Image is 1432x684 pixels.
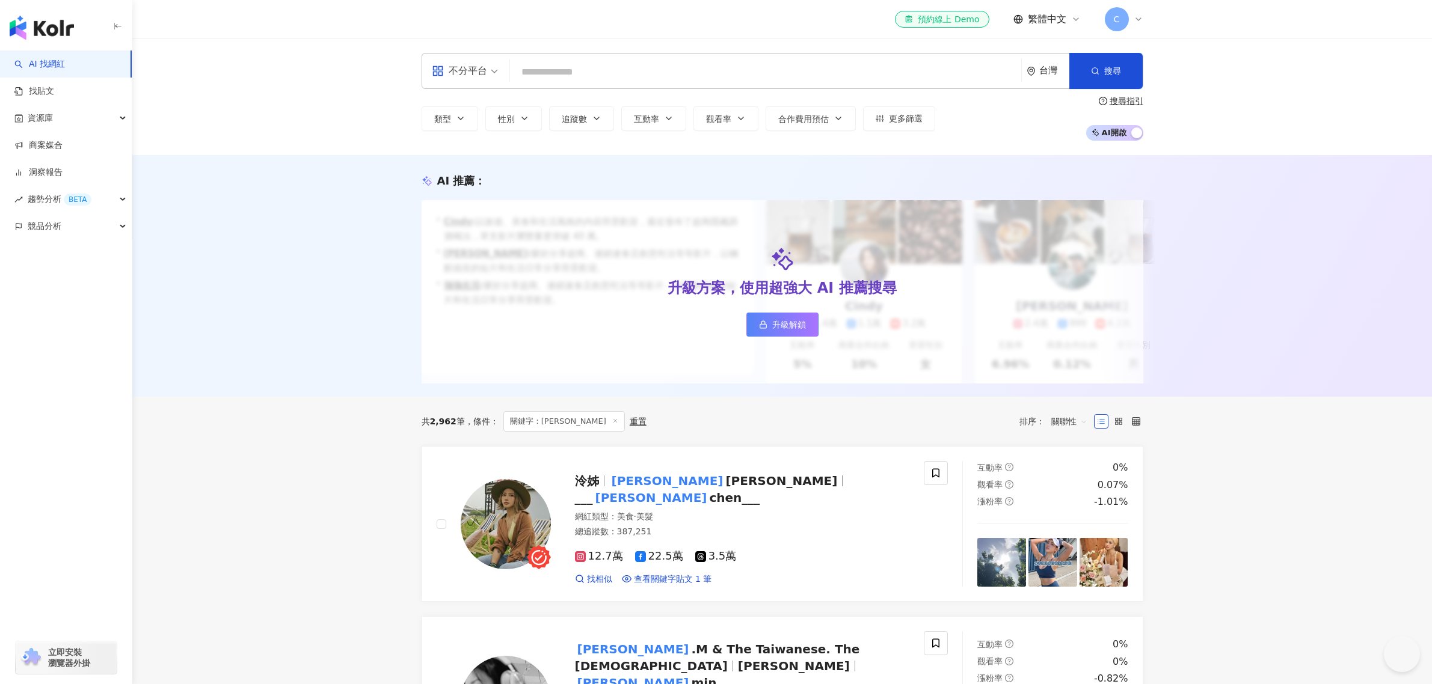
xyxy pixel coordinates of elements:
span: 觀看率 [977,480,1003,489]
span: 類型 [434,114,451,124]
span: 升級解鎖 [772,320,806,329]
span: · [634,511,636,521]
img: post-image [1080,538,1128,587]
a: 升級解鎖 [746,313,819,337]
span: 關聯性 [1051,412,1087,431]
span: 泠姊 [575,474,599,488]
div: 排序： [1019,412,1094,431]
a: searchAI 找網紅 [14,58,65,70]
div: 預約線上 Demo [905,13,979,25]
div: AI 推薦 ： [437,173,486,188]
span: question-circle [1005,463,1013,471]
button: 合作費用預估 [766,106,856,130]
span: [PERSON_NAME] [725,474,837,488]
div: 共 筆 [422,417,465,426]
span: question-circle [1005,497,1013,505]
a: chrome extension立即安裝 瀏覽器外掛 [16,641,117,674]
div: 不分平台 [432,61,487,81]
img: post-image [977,538,1026,587]
img: logo [10,16,74,40]
div: -1.01% [1094,495,1128,508]
mark: [PERSON_NAME] [593,488,710,507]
div: 重置 [630,417,647,426]
span: question-circle [1005,657,1013,665]
div: 0% [1113,638,1128,651]
span: appstore [432,65,444,77]
span: 22.5萬 [635,550,683,563]
iframe: Help Scout Beacon - Open [1384,636,1420,672]
mark: [PERSON_NAME] [575,640,692,659]
span: C [1114,13,1120,26]
span: 2,962 [430,417,456,426]
div: 總追蹤數 ： 387,251 [575,526,910,538]
a: 找貼文 [14,85,54,97]
span: 立即安裝 瀏覽器外掛 [48,647,90,668]
div: 0.07% [1098,478,1128,492]
a: 商案媒合 [14,139,63,151]
button: 性別 [485,106,542,130]
span: 追蹤數 [562,114,587,124]
span: 搜尋 [1104,66,1121,76]
span: 觀看率 [706,114,731,124]
span: 繁體中文 [1028,13,1066,26]
span: question-circle [1005,480,1013,489]
img: chrome extension [19,648,43,667]
img: post-image [1028,538,1077,587]
a: 查看關鍵字貼文 1 筆 [622,573,712,585]
span: question-circle [1005,640,1013,648]
span: 漲粉率 [977,496,1003,506]
div: 網紅類型 ： [575,511,910,523]
span: 觀看率 [977,656,1003,666]
span: 條件 ： [465,417,499,426]
button: 類型 [422,106,478,130]
span: 更多篩選 [889,114,923,123]
span: 查看關鍵字貼文 1 筆 [634,573,712,585]
span: question-circle [1005,674,1013,682]
span: 互動率 [977,640,1003,649]
span: 漲粉率 [977,673,1003,683]
span: 合作費用預估 [778,114,829,124]
span: 互動率 [977,463,1003,472]
button: 搜尋 [1069,53,1143,89]
div: 搜尋指引 [1110,96,1143,106]
div: 0% [1113,461,1128,474]
span: question-circle [1099,97,1107,105]
span: 性別 [498,114,515,124]
img: KOL Avatar [461,479,551,569]
a: 洞察報告 [14,166,63,179]
a: 預約線上 Demo [895,11,989,28]
span: 12.7萬 [575,550,623,563]
a: 找相似 [575,573,612,585]
div: 台灣 [1039,66,1069,76]
span: 競品分析 [28,213,61,240]
span: 關鍵字：[PERSON_NAME] [503,411,625,432]
button: 觀看率 [693,106,758,130]
button: 互動率 [621,106,686,130]
span: [PERSON_NAME] [738,659,850,673]
mark: [PERSON_NAME] [609,471,726,490]
span: 美髮 [636,511,653,521]
button: 追蹤數 [549,106,614,130]
span: 找相似 [587,573,612,585]
span: 美食 [617,511,634,521]
div: 0% [1113,655,1128,668]
span: environment [1027,67,1036,76]
span: 3.5萬 [695,550,737,563]
a: KOL Avatar泠姊[PERSON_NAME][PERSON_NAME]___[PERSON_NAME]chen___網紅類型：美食·美髮總追蹤數：387,25112.7萬22.5萬3.5萬... [422,446,1143,602]
span: 資源庫 [28,105,53,132]
div: BETA [64,194,91,206]
div: 升級方案，使用超強大 AI 推薦搜尋 [668,278,896,299]
span: ___ [575,490,593,505]
span: .M & The Taiwanese. The [DEMOGRAPHIC_DATA] [575,642,860,673]
span: chen___ [709,490,760,505]
button: 更多篩選 [863,106,935,130]
span: rise [14,195,23,204]
span: 趨勢分析 [28,186,91,213]
span: 互動率 [634,114,659,124]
